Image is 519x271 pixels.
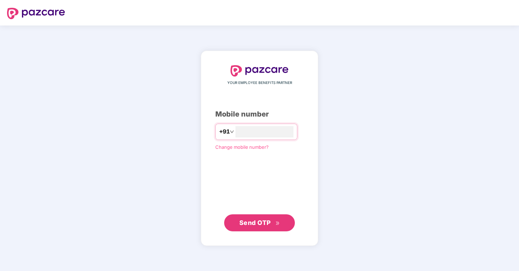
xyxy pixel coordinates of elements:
[215,109,304,120] div: Mobile number
[231,65,288,77] img: logo
[219,127,230,136] span: +91
[224,214,295,231] button: Send OTPdouble-right
[230,130,234,134] span: down
[275,221,280,226] span: double-right
[227,80,292,86] span: YOUR EMPLOYEE BENEFITS PARTNER
[239,219,271,226] span: Send OTP
[7,8,65,19] img: logo
[215,144,269,150] a: Change mobile number?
